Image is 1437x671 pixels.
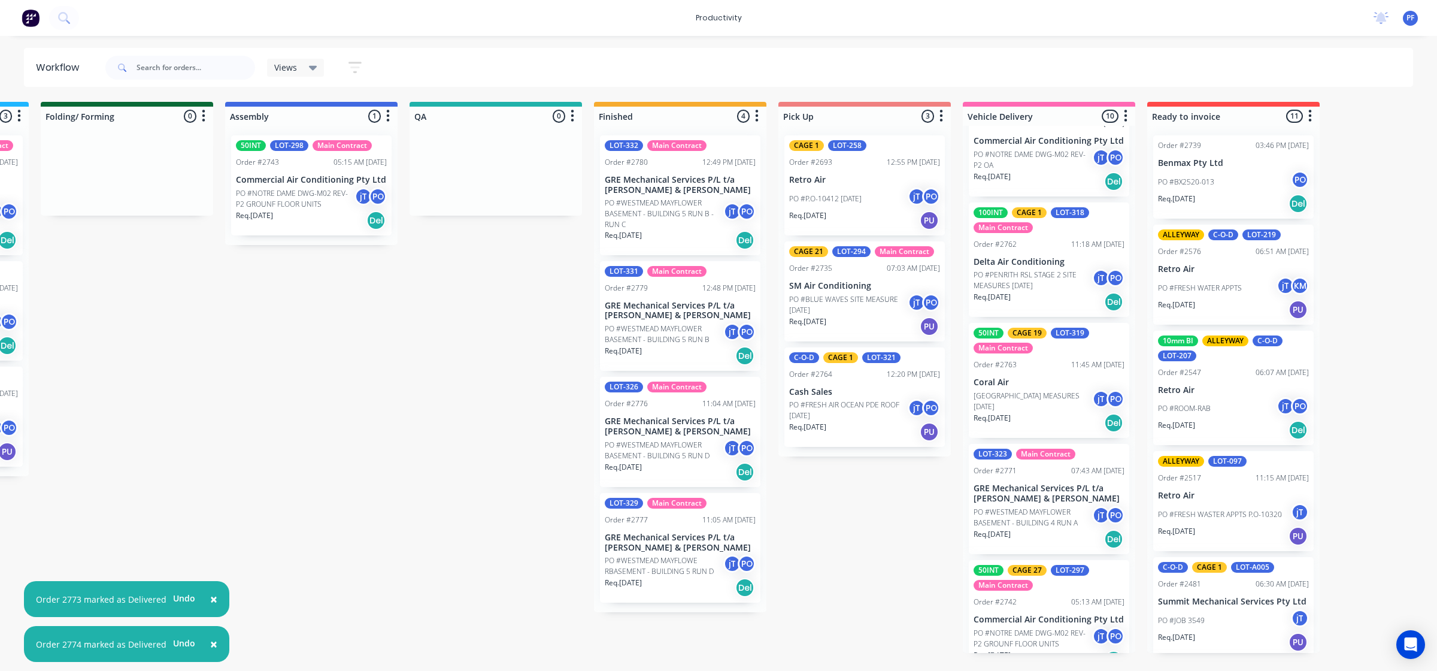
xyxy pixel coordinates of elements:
p: PO #WESTMEAD MAYFLOWER BASEMENT - BUILDING 5 RUN B - RUN C [605,198,723,230]
div: Del [1104,172,1123,191]
p: Req. [DATE] [789,210,826,221]
p: Req. [DATE] [605,346,642,356]
div: LOT-298 [270,140,308,151]
button: Undo [166,634,202,652]
p: Commercial Air Conditioning Pty Ltd [974,615,1124,625]
div: PO [922,188,940,205]
div: jT [723,202,741,220]
div: 11:05 AM [DATE] [702,515,756,525]
div: PO [738,555,756,573]
p: Req. [DATE] [974,650,1011,661]
p: Commercial Air Conditioning Pty Ltd [236,175,387,185]
div: 06:30 AM [DATE] [1256,579,1309,590]
p: PO #FRESH AIR OCEAN PDE ROOF [DATE] [789,400,908,421]
div: 12:49 PM [DATE] [702,157,756,168]
div: C-O-D [789,352,819,363]
div: 05:15 AM [DATE] [334,157,387,168]
p: Retro Air [1158,385,1309,395]
p: Req. [DATE] [1158,526,1195,537]
div: Order 2773 marked as Delivered [36,593,166,606]
div: 12:20 PM [DATE] [887,369,940,380]
div: LOT-294 [832,246,871,257]
p: Req. [DATE] [974,292,1011,303]
div: 06:51 AM [DATE] [1256,246,1309,257]
span: × [210,636,217,652]
div: LOT-097 [1208,456,1247,467]
span: PF [1406,13,1414,23]
p: Delta Air Conditioning [974,257,1124,267]
div: Main Contract [647,498,707,509]
div: jT [1092,269,1110,287]
p: Summit Mechanical Services Pty Ltd [1158,597,1309,607]
div: PO [738,439,756,457]
p: Cash Sales [789,387,940,397]
div: 06:07 AM [DATE] [1256,367,1309,378]
div: PO [369,188,387,205]
div: 10mm BI [1158,335,1198,346]
div: Order #2776 [605,398,648,409]
p: GRE Mechanical Services P/L t/a [PERSON_NAME] & [PERSON_NAME] [605,301,756,321]
p: PO #ROOM-RAB [1158,403,1211,414]
p: Req. [DATE] [974,171,1011,182]
p: SM Air Conditioning [789,281,940,291]
div: 11:15 AM [DATE] [1256,473,1309,483]
p: PO #BLUE WAVES SITE MEASURE [DATE] [789,294,908,316]
button: Close [198,585,229,613]
p: Req. [DATE] [605,230,642,241]
p: PO #P.O-10412 [DATE] [789,194,862,204]
div: jT [354,188,372,205]
div: jT [723,323,741,341]
div: jT [908,399,926,417]
p: GRE Mechanical Services P/L t/a [PERSON_NAME] & [PERSON_NAME] [605,416,756,437]
p: PO #JOB 3549 [1158,615,1205,626]
div: productivity [690,9,748,27]
div: Del [1104,292,1123,312]
div: Main Contract [647,382,707,392]
div: Main Contract [647,266,707,277]
div: Order #2481 [1158,579,1201,590]
div: Del [1104,413,1123,433]
p: PO #FRESH WASTER APPTS P.O-10320 [1158,509,1282,520]
div: CAGE 27 [1008,565,1047,576]
div: 11:45 AM [DATE] [1071,359,1124,370]
div: 05:13 AM [DATE] [1071,597,1124,607]
div: PU [920,317,939,336]
p: PO #WESTMEAD MAYFLOWER BASEMENT - BUILDING 5 RUN B [605,324,723,345]
p: Req. [DATE] [605,462,642,473]
div: LOT-321 [862,352,901,363]
div: jT [1092,149,1110,167]
p: PO #FRESH WATER APPTS [1158,283,1242,294]
div: ALLEYWAY [1202,335,1248,346]
div: CAGE 19 [1008,328,1047,338]
div: Main Contract [313,140,372,151]
div: Main Contract [974,222,1033,233]
div: Order #2764 [789,369,832,380]
p: Req. [DATE] [1158,300,1195,310]
div: ALLEYWAYLOT-097Order #251711:15 AM [DATE]Retro AirPO #FRESH WASTER APPTS P.O-10320jTReq.[DATE]PU [1153,451,1314,551]
div: LOT-329Main ContractOrder #277711:05 AM [DATE]GRE Mechanical Services P/L t/a [PERSON_NAME] & [PE... [600,493,760,603]
div: jT [723,555,741,573]
div: LOT-326Main ContractOrder #277611:04 AM [DATE]GRE Mechanical Services P/L t/a [PERSON_NAME] & [PE... [600,377,760,487]
div: LOT-332 [605,140,643,151]
div: Order #274105:12 AM [DATE]Commercial Air Conditioning Pty LtdPO #NOTRE DAME DWG-M02 REV-P2 OAjTPO... [969,67,1129,197]
div: PU [920,211,939,230]
div: PO [1106,627,1124,645]
div: Main Contract [1016,449,1075,460]
p: PO #NOTRE DAME DWG-M02 REV-P2 OA [974,149,1092,171]
p: Coral Air [974,377,1124,388]
img: Factory [22,9,40,27]
div: Order #2517 [1158,473,1201,483]
div: 100INTCAGE 1LOT-318Main ContractOrder #276211:18 AM [DATE]Delta Air ConditioningPO #PENRITH RSL S... [969,202,1129,318]
div: LOT-319 [1051,328,1089,338]
p: PO #NOTRE DAME DWG-M02 REV-P2 GROUNF FLOOR UNITS [974,628,1092,649]
div: LOT-329 [605,498,643,509]
div: Del [1289,194,1308,213]
div: CAGE 1 [789,140,824,151]
div: Del [1104,530,1123,549]
div: PO [1291,397,1309,415]
button: Undo [166,589,202,607]
div: PO [1106,149,1124,167]
div: 03:46 PM [DATE] [1256,140,1309,151]
p: Req. [DATE] [605,578,642,588]
div: PU [1289,300,1308,319]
